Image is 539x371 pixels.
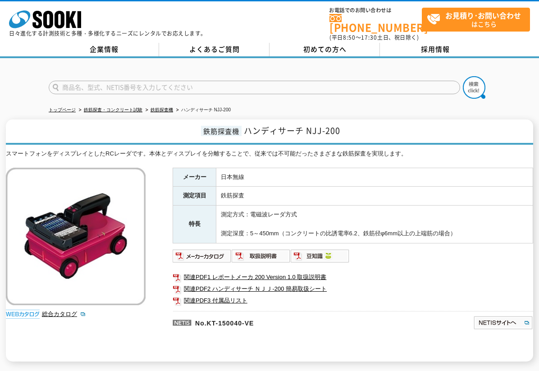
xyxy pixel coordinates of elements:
[173,255,232,261] a: メーカーカタログ
[445,10,521,21] strong: お見積り･お問い合わせ
[329,8,422,13] span: お電話でのお問い合わせは
[173,206,216,243] th: 特長
[291,255,350,261] a: 豆知識
[42,311,86,317] a: 総合カタログ
[6,168,146,305] img: ハンディサーチ NJJ-200
[173,311,386,333] p: No.KT-150040-VE
[151,107,173,112] a: 鉄筋探査機
[174,105,231,115] li: ハンディサーチ NJJ-200
[463,76,485,99] img: btn_search.png
[380,43,490,56] a: 採用情報
[173,283,533,295] a: 関連PDF2 ハンディサーチ ＮＪＪ-200 簡易取扱シート
[473,316,533,330] img: NETISサイトへ
[216,187,533,206] td: 鉄筋探査
[173,295,533,307] a: 関連PDF3 付属品リスト
[173,187,216,206] th: 測定項目
[216,168,533,187] td: 日本無線
[329,14,422,32] a: [PHONE_NUMBER]
[201,126,242,136] span: 鉄筋探査機
[343,33,356,41] span: 8:50
[173,249,232,263] img: メーカーカタログ
[84,107,142,112] a: 鉄筋探査・コンクリート試験
[361,33,377,41] span: 17:30
[232,255,291,261] a: 取扱説明書
[303,44,347,54] span: 初めての方へ
[216,206,533,243] td: 測定方式：電磁波レーダ方式 測定深度：5～450mm（コンクリートの比誘電率6.2、鉄筋径φ6mm以上の上端筋の場合）
[329,33,419,41] span: (平日 ～ 土日、祝日除く)
[159,43,269,56] a: よくあるご質問
[49,81,460,94] input: 商品名、型式、NETIS番号を入力してください
[173,271,533,283] a: 関連PDF1 レポートメーカ 200 Version 1.0 取扱説明書
[232,249,291,263] img: 取扱説明書
[173,168,216,187] th: メーカー
[269,43,380,56] a: 初めての方へ
[291,249,350,263] img: 豆知識
[244,124,340,137] span: ハンディサーチ NJJ-200
[6,149,533,159] div: スマートフォンをディスプレイとしたRCレーダです。本体とディスプレイを分離することで、従来では不可能だったさまざまな鉄筋探査を実現します。
[6,310,40,319] img: webカタログ
[49,43,159,56] a: 企業情報
[49,107,76,112] a: トップページ
[9,31,206,36] p: 日々進化する計測技術と多種・多様化するニーズにレンタルでお応えします。
[422,8,530,32] a: お見積り･お問い合わせはこちら
[427,8,530,31] span: はこちら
